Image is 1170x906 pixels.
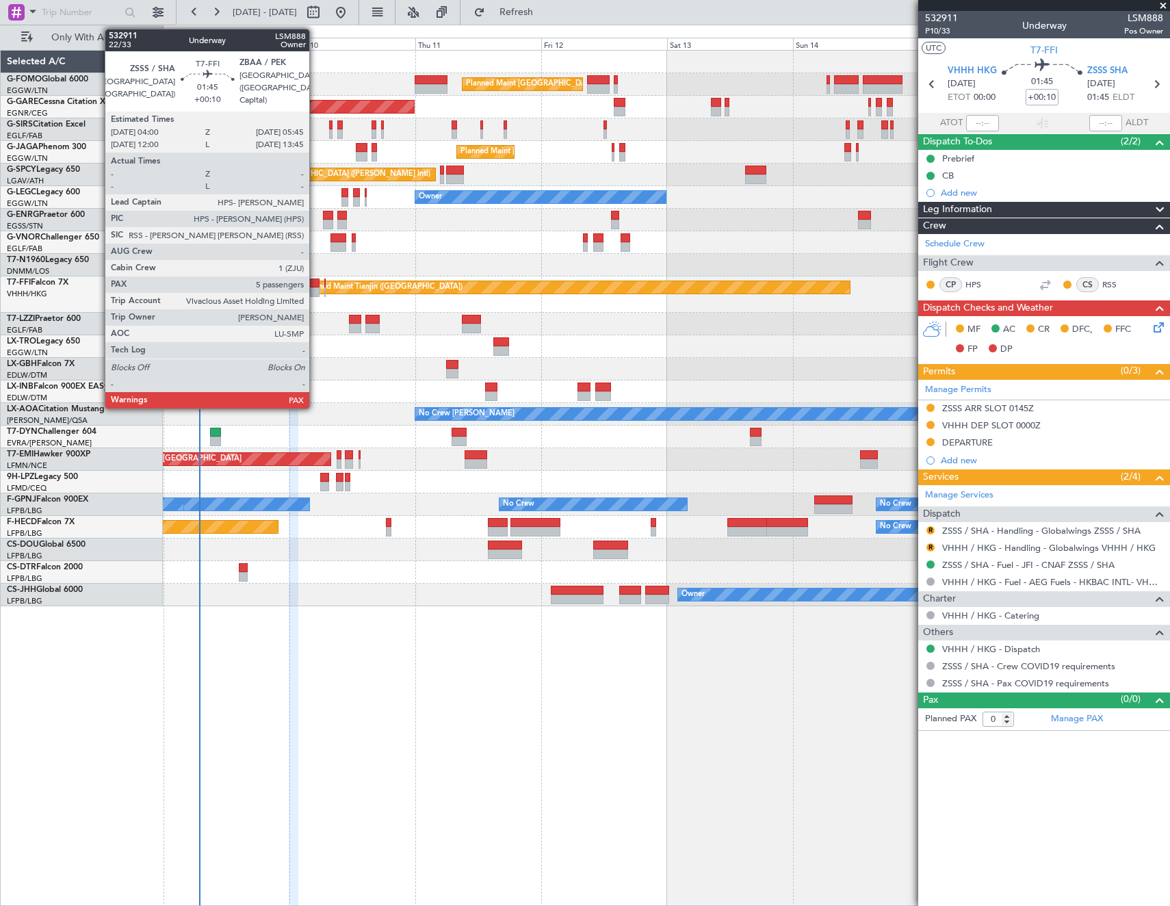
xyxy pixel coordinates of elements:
[942,170,954,181] div: CB
[7,75,88,83] a: G-FOMOGlobal 6000
[7,233,40,242] span: G-VNOR
[1076,277,1099,292] div: CS
[681,584,705,605] div: Owner
[7,450,90,458] a: T7-EMIHawker 900XP
[7,98,120,106] a: G-GARECessna Citation XLS+
[7,279,31,287] span: T7-FFI
[1115,323,1131,337] span: FFC
[926,543,935,552] button: R
[942,677,1109,689] a: ZSSS / SHA - Pax COVID19 requirements
[1087,91,1109,105] span: 01:45
[7,98,38,106] span: G-GARE
[7,211,85,219] a: G-ENRGPraetor 600
[7,75,42,83] span: G-FOMO
[793,38,919,50] div: Sun 14
[923,625,953,640] span: Others
[925,237,985,251] a: Schedule Crew
[7,337,36,346] span: LX-TRO
[7,198,48,209] a: EGGW/LTN
[974,91,996,105] span: 00:00
[466,74,681,94] div: Planned Maint [GEOGRAPHIC_DATA] ([GEOGRAPHIC_DATA])
[303,277,463,298] div: Planned Maint Tianjin ([GEOGRAPHIC_DATA])
[7,108,48,118] a: EGNR/CEG
[880,517,911,537] div: No Crew
[967,343,978,357] span: FP
[7,393,47,403] a: EDLW/DTM
[7,120,86,129] a: G-SIRSCitation Excel
[925,383,991,397] a: Manage Permits
[1087,77,1115,91] span: [DATE]
[7,337,80,346] a: LX-TROLegacy 650
[7,143,86,151] a: G-JAGAPhenom 300
[7,86,48,96] a: EGGW/LTN
[7,506,42,516] a: LFPB/LBG
[7,360,75,368] a: LX-GBHFalcon 7X
[419,187,442,207] div: Owner
[7,573,42,584] a: LFPB/LBG
[7,325,42,335] a: EGLF/FAB
[164,38,289,50] div: Tue 9
[1124,25,1163,37] span: Pos Owner
[942,419,1041,431] div: VHHH DEP SLOT 0000Z
[1102,279,1133,291] a: RSS
[7,563,83,571] a: CS-DTRFalcon 2000
[1031,75,1053,89] span: 01:45
[7,256,45,264] span: T7-N1960
[1087,64,1128,78] span: ZSSS SHA
[7,518,37,526] span: F-HECD
[942,437,993,448] div: DEPARTURE
[1124,11,1163,25] span: LSM888
[925,712,976,726] label: Planned PAX
[1121,692,1141,706] span: (0/0)
[7,495,36,504] span: F-GPNJ
[1051,712,1103,726] a: Manage PAX
[1121,363,1141,378] span: (0/3)
[7,518,75,526] a: F-HECDFalcon 7X
[923,255,974,271] span: Flight Crew
[7,563,36,571] span: CS-DTR
[7,315,35,323] span: T7-LZZI
[7,188,80,196] a: G-LEGCLegacy 600
[7,370,47,380] a: EDLW/DTM
[7,428,96,436] a: T7-DYNChallenger 604
[1022,18,1067,33] div: Underway
[415,38,541,50] div: Thu 11
[7,473,78,481] a: 9H-LPZLegacy 500
[7,528,42,539] a: LFPB/LBG
[940,116,963,130] span: ATOT
[7,233,99,242] a: G-VNORChallenger 650
[939,277,962,292] div: CP
[923,202,992,218] span: Leg Information
[488,8,545,17] span: Refresh
[7,279,68,287] a: T7-FFIFalcon 7X
[880,494,911,515] div: No Crew
[926,526,935,534] button: R
[7,383,115,391] a: LX-INBFalcon 900EX EASy II
[7,541,86,549] a: CS-DOUGlobal 6500
[925,11,958,25] span: 532911
[1000,343,1013,357] span: DP
[923,300,1053,316] span: Dispatch Checks and Weather
[942,576,1163,588] a: VHHH / HKG - Fuel - AEG Fuels - HKBAC INTL- VHHH / HKG
[7,415,88,426] a: [PERSON_NAME]/QSA
[965,279,996,291] a: HPS
[7,450,34,458] span: T7-EMI
[7,120,33,129] span: G-SIRS
[923,506,961,522] span: Dispatch
[7,348,48,358] a: EGGW/LTN
[7,383,34,391] span: LX-INB
[233,6,297,18] span: [DATE] - [DATE]
[166,27,189,39] div: [DATE]
[7,405,38,413] span: LX-AOA
[923,469,959,485] span: Services
[7,211,39,219] span: G-ENRG
[948,77,976,91] span: [DATE]
[925,489,993,502] a: Manage Services
[948,64,997,78] span: VHHH HKG
[7,131,42,141] a: EGLF/FAB
[7,483,47,493] a: LFMD/CEQ
[942,660,1115,672] a: ZSSS / SHA - Crew COVID19 requirements
[7,188,36,196] span: G-LEGC
[7,428,38,436] span: T7-DYN
[7,256,89,264] a: T7-N1960Legacy 650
